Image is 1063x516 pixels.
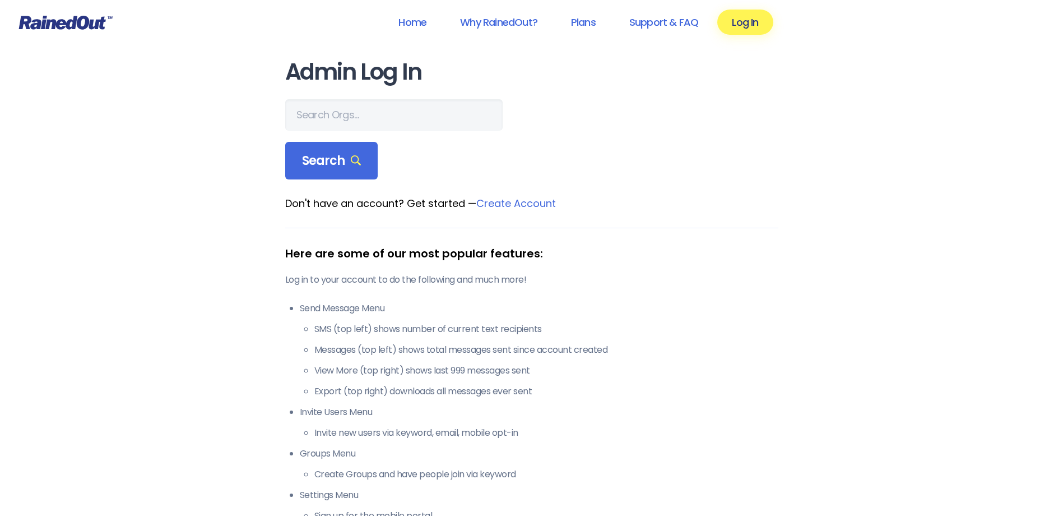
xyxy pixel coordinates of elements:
span: Search [302,153,361,169]
li: SMS (top left) shows number of current text recipients [314,322,778,336]
li: Groups Menu [300,447,778,481]
li: Messages (top left) shows total messages sent since account created [314,343,778,357]
h1: Admin Log In [285,59,778,85]
a: Why RainedOut? [445,10,552,35]
li: Invite Users Menu [300,406,778,440]
li: Export (top right) downloads all messages ever sent [314,385,778,398]
input: Search Orgs… [285,99,503,131]
div: Search [285,142,378,180]
a: Create Account [476,196,556,210]
a: Home [384,10,441,35]
li: Create Groups and have people join via keyword [314,468,778,481]
a: Support & FAQ [615,10,713,35]
li: Invite new users via keyword, email, mobile opt-in [314,426,778,440]
p: Log in to your account to do the following and much more! [285,273,778,287]
li: Send Message Menu [300,302,778,398]
a: Log In [717,10,773,35]
a: Plans [556,10,610,35]
li: View More (top right) shows last 999 messages sent [314,364,778,377]
div: Here are some of our most popular features: [285,245,778,262]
